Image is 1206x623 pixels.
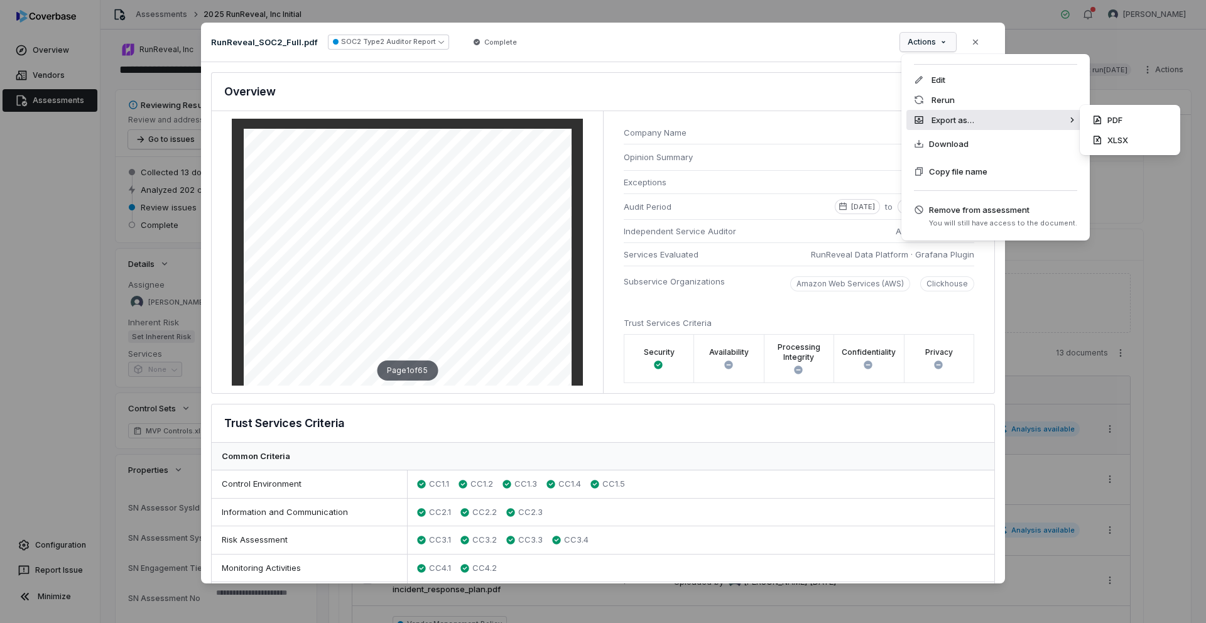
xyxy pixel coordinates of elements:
span: Download [929,138,969,150]
span: You will still have access to the document. [929,219,1077,228]
div: Edit [906,70,1085,90]
div: XLSX [1085,130,1175,150]
div: PDF [1085,110,1175,130]
div: Rerun [906,90,1085,110]
span: Remove from assessment [929,203,1077,216]
div: Export as… [906,110,1085,130]
span: Copy file name [929,165,987,178]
